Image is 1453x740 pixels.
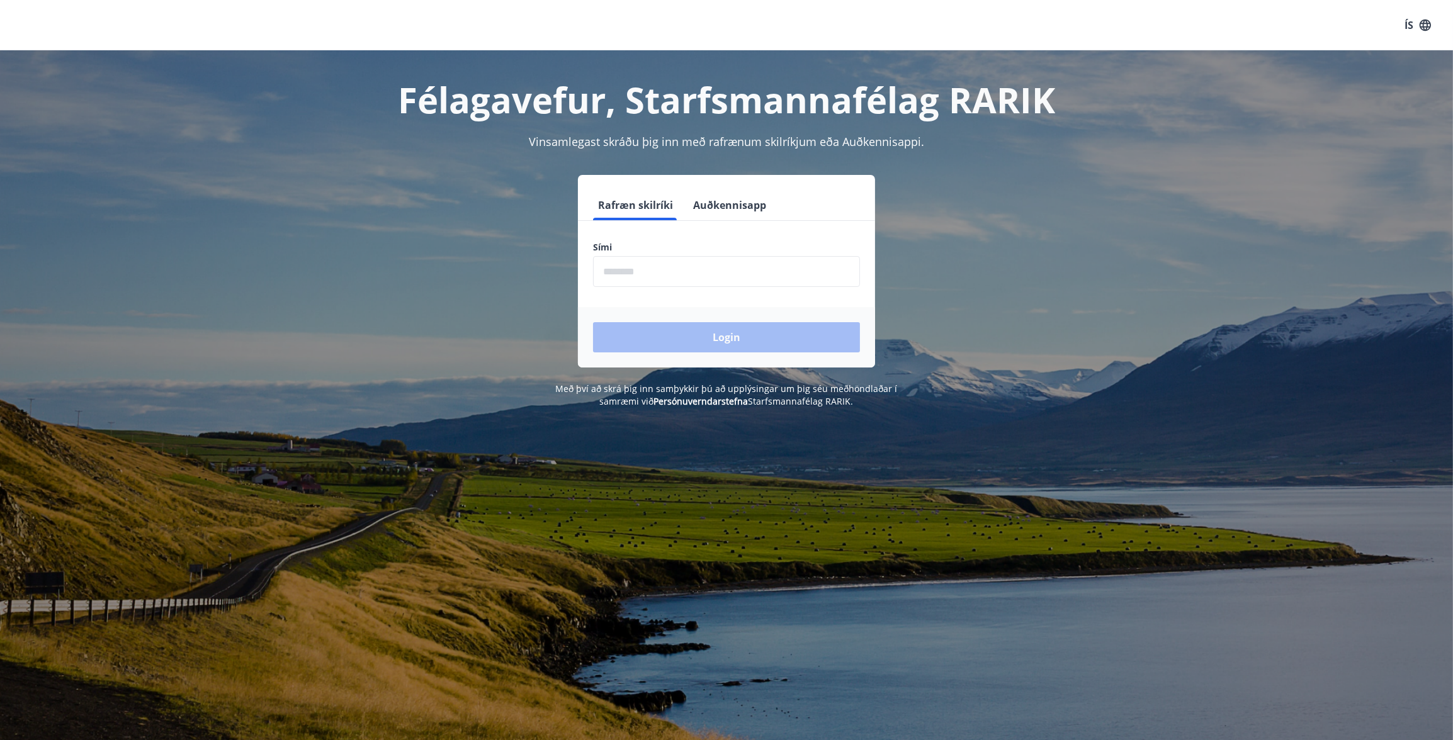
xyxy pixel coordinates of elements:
[688,190,771,220] button: Auðkennisapp
[593,241,860,254] label: Sími
[529,134,924,149] span: Vinsamlegast skráðu þig inn með rafrænum skilríkjum eða Auðkennisappi.
[654,395,749,407] a: Persónuverndarstefna
[593,190,678,220] button: Rafræn skilríki
[288,76,1165,123] h1: Félagavefur, Starfsmannafélag RARIK
[1398,14,1438,36] button: ÍS
[556,383,898,407] span: Með því að skrá þig inn samþykkir þú að upplýsingar um þig séu meðhöndlaðar í samræmi við Starfsm...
